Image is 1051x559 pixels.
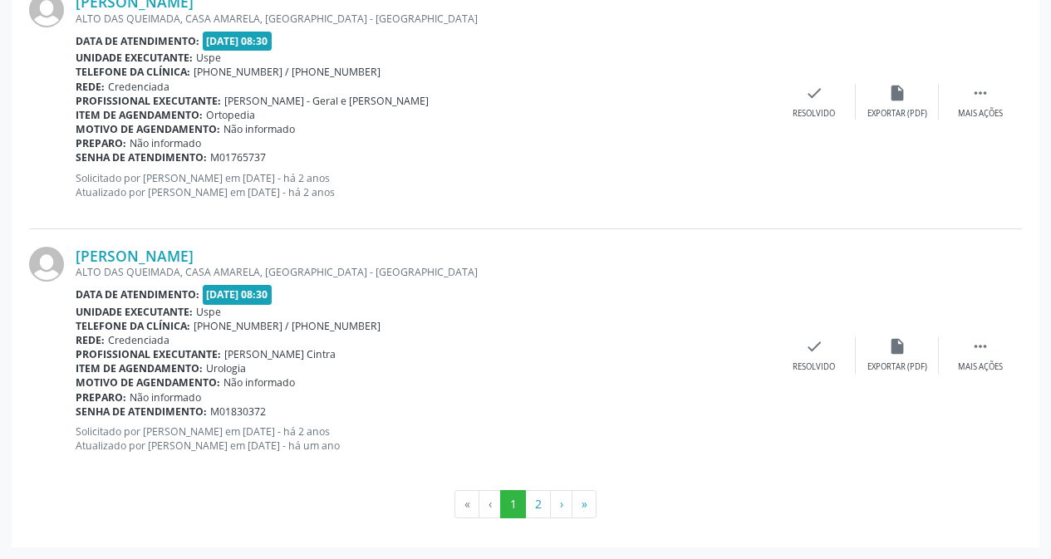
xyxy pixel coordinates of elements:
[805,84,823,102] i: check
[130,136,201,150] span: Não informado
[196,51,221,65] span: Uspe
[76,12,773,26] div: ALTO DAS QUEIMADA, CASA AMARELA, [GEOGRAPHIC_DATA] - [GEOGRAPHIC_DATA]
[224,347,336,361] span: [PERSON_NAME] Cintra
[76,65,190,79] b: Telefone da clínica:
[500,490,526,518] button: Go to page 1
[203,32,273,51] span: [DATE] 08:30
[888,84,906,102] i: insert_drive_file
[958,361,1003,373] div: Mais ações
[867,108,927,120] div: Exportar (PDF)
[108,333,169,347] span: Credenciada
[888,337,906,356] i: insert_drive_file
[805,337,823,356] i: check
[194,319,381,333] span: [PHONE_NUMBER] / [PHONE_NUMBER]
[76,122,220,136] b: Motivo de agendamento:
[793,108,835,120] div: Resolvido
[210,405,266,419] span: M01830372
[194,65,381,79] span: [PHONE_NUMBER] / [PHONE_NUMBER]
[29,247,64,282] img: img
[76,424,773,453] p: Solicitado por [PERSON_NAME] em [DATE] - há 2 anos Atualizado por [PERSON_NAME] em [DATE] - há um...
[76,51,193,65] b: Unidade executante:
[206,108,255,122] span: Ortopedia
[29,490,1022,518] ul: Pagination
[76,405,207,419] b: Senha de atendimento:
[108,80,169,94] span: Credenciada
[76,136,126,150] b: Preparo:
[223,375,295,390] span: Não informado
[971,337,990,356] i: 
[130,390,201,405] span: Não informado
[76,108,203,122] b: Item de agendamento:
[76,171,773,199] p: Solicitado por [PERSON_NAME] em [DATE] - há 2 anos Atualizado por [PERSON_NAME] em [DATE] - há 2 ...
[206,361,246,375] span: Urologia
[203,285,273,304] span: [DATE] 08:30
[76,390,126,405] b: Preparo:
[572,490,597,518] button: Go to last page
[550,490,572,518] button: Go to next page
[76,347,221,361] b: Profissional executante:
[76,34,199,48] b: Data de atendimento:
[76,375,220,390] b: Motivo de agendamento:
[76,333,105,347] b: Rede:
[210,150,266,164] span: M01765737
[867,361,927,373] div: Exportar (PDF)
[224,94,429,108] span: [PERSON_NAME] - Geral e [PERSON_NAME]
[958,108,1003,120] div: Mais ações
[223,122,295,136] span: Não informado
[76,247,194,265] a: [PERSON_NAME]
[76,361,203,375] b: Item de agendamento:
[76,319,190,333] b: Telefone da clínica:
[971,84,990,102] i: 
[196,305,221,319] span: Uspe
[76,305,193,319] b: Unidade executante:
[76,80,105,94] b: Rede:
[76,94,221,108] b: Profissional executante:
[76,287,199,302] b: Data de atendimento:
[793,361,835,373] div: Resolvido
[76,265,773,279] div: ALTO DAS QUEIMADA, CASA AMARELA, [GEOGRAPHIC_DATA] - [GEOGRAPHIC_DATA]
[76,150,207,164] b: Senha de atendimento:
[525,490,551,518] button: Go to page 2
